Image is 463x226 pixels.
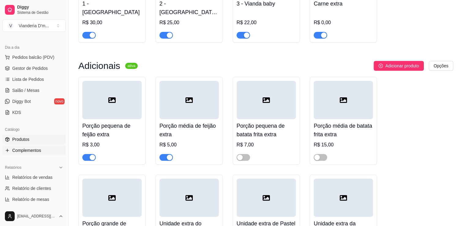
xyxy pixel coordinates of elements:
span: Complementos [12,147,41,153]
span: Lista de Pedidos [12,76,44,82]
div: Dia a dia [2,43,66,52]
span: KDS [12,109,21,115]
a: Relatório de fidelidadenovo [2,205,66,215]
span: Diggy Bot [12,98,31,104]
a: Lista de Pedidos [2,74,66,84]
span: Opções [434,62,448,69]
a: Diggy Botnovo [2,96,66,106]
a: Relatório de clientes [2,183,66,193]
a: Salão / Mesas [2,85,66,95]
a: Complementos [2,145,66,155]
div: R$ 22,00 [237,19,296,26]
a: KDS [2,107,66,117]
span: Diggy [17,5,63,10]
span: Gestor de Pedidos [12,65,48,71]
a: Relatório de mesas [2,194,66,204]
span: Produtos [12,136,29,142]
h3: Adicionais [78,62,120,70]
span: Adicionar produto [385,62,419,69]
button: [EMAIL_ADDRESS][DOMAIN_NAME] [2,209,66,224]
span: Sistema de Gestão [17,10,63,15]
span: plus-circle [379,64,383,68]
span: Relatórios [5,165,21,170]
button: Select a team [2,20,66,32]
div: Vianderia D'm ... [19,23,49,29]
button: Pedidos balcão (PDV) [2,52,66,62]
span: Relatório de clientes [12,185,51,191]
div: Catálogo [2,125,66,134]
div: R$ 0,00 [314,19,373,26]
h4: Porção média de feijão extra [159,122,219,139]
div: R$ 15,00 [314,141,373,149]
span: [EMAIL_ADDRESS][DOMAIN_NAME] [17,214,56,219]
h4: Porção média de batata frita extra [314,122,373,139]
button: Adicionar produto [374,61,424,71]
span: Salão / Mesas [12,87,39,93]
span: V [8,23,14,29]
span: Relatórios de vendas [12,174,53,180]
div: R$ 7,00 [237,141,296,149]
div: R$ 5,00 [159,141,219,149]
a: Relatórios de vendas [2,172,66,182]
div: R$ 25,00 [159,19,219,26]
a: Produtos [2,134,66,144]
span: Pedidos balcão (PDV) [12,54,54,60]
span: Relatório de mesas [12,196,49,202]
a: DiggySistema de Gestão [2,2,66,17]
button: Opções [429,61,453,71]
h4: Porção pequena de batata frita extra [237,122,296,139]
sup: ativa [125,63,138,69]
a: Gestor de Pedidos [2,63,66,73]
div: R$ 3,00 [82,141,142,149]
h4: Porção pequena de feijão extra [82,122,142,139]
div: R$ 30,00 [82,19,142,26]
